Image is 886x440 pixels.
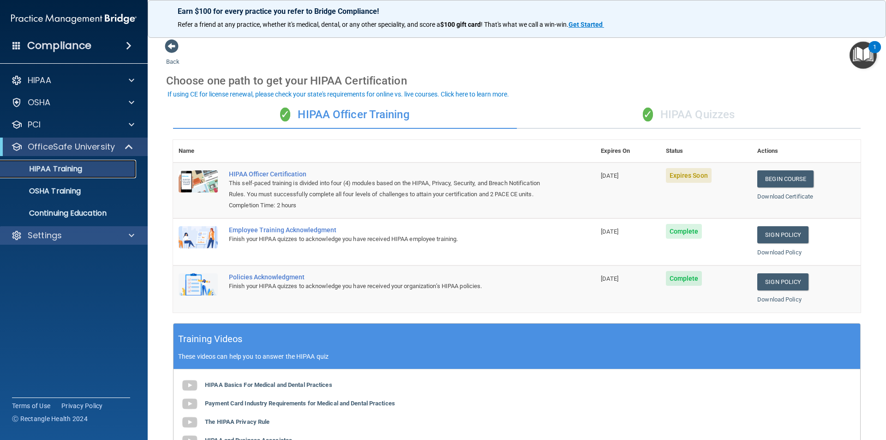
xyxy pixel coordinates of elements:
[752,140,861,163] th: Actions
[757,193,813,200] a: Download Certificate
[178,21,440,28] span: Refer a friend at any practice, whether it's medical, dental, or any other speciality, and score a
[643,108,653,121] span: ✓
[601,228,618,235] span: [DATE]
[173,140,223,163] th: Name
[229,281,549,292] div: Finish your HIPAA quizzes to acknowledge you have received your organization’s HIPAA policies.
[440,21,481,28] strong: $100 gift card
[168,91,509,97] div: If using CE for license renewal, please check your state's requirements for online vs. live cours...
[11,75,134,86] a: HIPAA
[229,170,549,178] a: HIPAA Officer Certification
[757,296,802,303] a: Download Policy
[28,75,51,86] p: HIPAA
[757,249,802,256] a: Download Policy
[595,140,660,163] th: Expires On
[666,271,702,286] span: Complete
[666,168,712,183] span: Expires Soon
[205,400,395,407] b: Payment Card Industry Requirements for Medical and Dental Practices
[757,273,808,290] a: Sign Policy
[166,67,868,94] div: Choose one path to get your HIPAA Certification
[229,234,549,245] div: Finish your HIPAA quizzes to acknowledge you have received HIPAA employee training.
[178,353,856,360] p: These videos can help you to answer the HIPAA quiz
[6,164,82,174] p: HIPAA Training
[229,226,549,234] div: Employee Training Acknowledgment
[229,178,549,200] div: This self-paced training is divided into four (4) modules based on the HIPAA, Privacy, Security, ...
[11,230,134,241] a: Settings
[12,414,88,423] span: Ⓒ Rectangle Health 2024
[205,381,332,388] b: HIPAA Basics For Medical and Dental Practices
[11,141,134,152] a: OfficeSafe University
[11,10,137,28] img: PMB logo
[850,42,877,69] button: Open Resource Center, 1 new notification
[28,97,51,108] p: OSHA
[28,230,62,241] p: Settings
[178,7,856,16] p: Earn $100 for every practice you refer to Bridge Compliance!
[229,273,549,281] div: Policies Acknowledgment
[61,401,103,410] a: Privacy Policy
[11,119,134,130] a: PCI
[660,140,752,163] th: Status
[601,172,618,179] span: [DATE]
[27,39,91,52] h4: Compliance
[517,101,861,129] div: HIPAA Quizzes
[180,395,199,413] img: gray_youtube_icon.38fcd6cc.png
[569,21,604,28] a: Get Started
[180,376,199,395] img: gray_youtube_icon.38fcd6cc.png
[178,331,243,347] h5: Training Videos
[173,101,517,129] div: HIPAA Officer Training
[11,97,134,108] a: OSHA
[280,108,290,121] span: ✓
[757,226,808,243] a: Sign Policy
[12,401,50,410] a: Terms of Use
[757,170,814,187] a: Begin Course
[601,275,618,282] span: [DATE]
[229,200,549,211] div: Completion Time: 2 hours
[28,119,41,130] p: PCI
[481,21,569,28] span: ! That's what we call a win-win.
[666,224,702,239] span: Complete
[166,47,180,65] a: Back
[873,47,876,59] div: 1
[28,141,115,152] p: OfficeSafe University
[166,90,510,99] button: If using CE for license renewal, please check your state's requirements for online vs. live cours...
[569,21,603,28] strong: Get Started
[180,413,199,432] img: gray_youtube_icon.38fcd6cc.png
[205,418,269,425] b: The HIPAA Privacy Rule
[6,209,132,218] p: Continuing Education
[6,187,81,196] p: OSHA Training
